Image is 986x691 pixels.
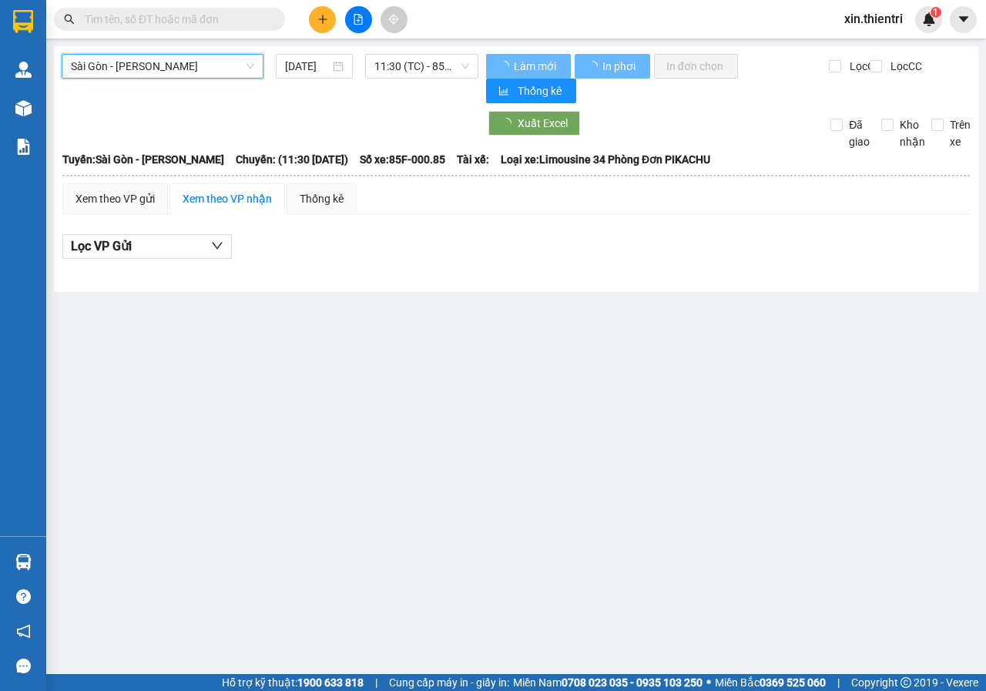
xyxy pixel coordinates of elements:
[13,10,33,33] img: logo-vxr
[62,153,224,166] b: Tuyến: Sài Gòn - [PERSON_NAME]
[360,151,445,168] span: Số xe: 85F-000.85
[300,190,344,207] div: Thống kê
[71,236,132,256] span: Lọc VP Gửi
[488,111,580,136] button: Xuất Excel
[317,14,328,25] span: plus
[64,14,75,25] span: search
[345,6,372,33] button: file-add
[513,674,703,691] span: Miền Nam
[706,679,711,686] span: ⚪️
[843,116,876,150] span: Đã giao
[16,624,31,639] span: notification
[894,116,931,150] span: Kho nhận
[514,58,558,75] span: Làm mới
[654,54,738,79] button: In đơn chọn
[760,676,826,689] strong: 0369 525 060
[501,151,710,168] span: Loại xe: Limousine 34 Phòng Đơn PIKACHU
[562,676,703,689] strong: 0708 023 035 - 0935 103 250
[457,151,489,168] span: Tài xế:
[498,86,511,98] span: bar-chart
[832,9,915,29] span: xin.thientri
[498,61,511,72] span: loading
[236,151,348,168] span: Chuyến: (11:30 [DATE])
[75,190,155,207] div: Xem theo VP gửi
[931,7,941,18] sup: 1
[15,62,32,78] img: warehouse-icon
[944,116,977,150] span: Trên xe
[375,674,377,691] span: |
[900,677,911,688] span: copyright
[16,659,31,673] span: message
[16,589,31,604] span: question-circle
[884,58,924,75] span: Lọc CC
[297,676,364,689] strong: 1900 633 818
[575,54,650,79] button: In phơi
[518,82,564,99] span: Thống kê
[381,6,407,33] button: aim
[950,6,977,33] button: caret-down
[486,54,571,79] button: Làm mới
[374,55,468,78] span: 11:30 (TC) - 85F-000.85
[62,234,232,259] button: Lọc VP Gửi
[922,12,936,26] img: icon-new-feature
[587,61,600,72] span: loading
[388,14,399,25] span: aim
[933,7,938,18] span: 1
[353,14,364,25] span: file-add
[715,674,826,691] span: Miền Bắc
[71,55,254,78] span: Sài Gòn - Phan Rang
[211,240,223,252] span: down
[85,11,267,28] input: Tìm tên, số ĐT hoặc mã đơn
[602,58,638,75] span: In phơi
[389,674,509,691] span: Cung cấp máy in - giấy in:
[843,58,884,75] span: Lọc CR
[15,100,32,116] img: warehouse-icon
[15,139,32,155] img: solution-icon
[222,674,364,691] span: Hỗ trợ kỹ thuật:
[957,12,971,26] span: caret-down
[837,674,840,691] span: |
[486,79,576,103] button: bar-chartThống kê
[15,554,32,570] img: warehouse-icon
[285,58,330,75] input: 13/08/2025
[309,6,336,33] button: plus
[183,190,272,207] div: Xem theo VP nhận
